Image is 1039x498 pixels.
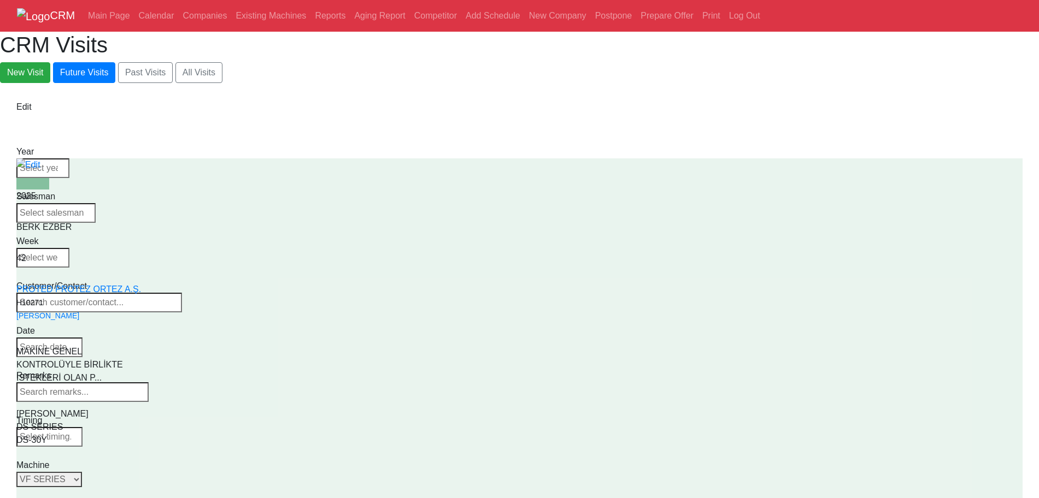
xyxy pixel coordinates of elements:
[16,382,149,402] input: Search remarks...
[16,284,141,294] a: PROTED PROTEZ ORTEZ A.Ş.
[310,5,350,27] a: Reports
[118,62,173,83] button: Past Visits
[231,5,310,27] a: Existing Machines
[16,407,96,438] div: [PERSON_NAME] DS SERIES DS-30Y
[16,459,96,472] div: Machine
[16,337,83,357] input: Search date...
[175,62,222,83] button: All Visits
[725,5,765,27] a: Log Out
[525,5,591,27] a: New Company
[16,158,40,171] img: Edit
[16,324,83,337] div: Date
[16,221,96,252] div: BERK EZBER
[16,248,69,268] input: Select week...
[16,293,182,312] input: Search customer/contact...
[16,158,69,178] input: Select year...
[16,427,83,447] input: Select timing...
[16,203,96,223] input: Select salesman...
[16,345,149,376] div: MAKİNE GENEL KONTROLÜYLE BİRLİKTE İSTEKLERİ OLAN P...
[16,189,69,221] div: 2025
[16,280,182,293] div: Customer/Contact
[16,100,49,114] div: Edit
[17,4,75,27] a: CRM
[16,311,79,320] a: [PERSON_NAME]
[134,5,179,27] a: Calendar
[16,145,69,158] div: Year
[16,235,69,248] div: Week
[17,8,50,25] img: Logo
[53,62,116,83] button: Future Visits
[591,5,637,27] a: Postpone
[16,298,43,307] small: H10271
[16,252,69,283] div: 42
[178,5,231,27] a: Companies
[84,5,134,27] a: Main Page
[410,5,461,27] a: Competitor
[698,5,725,27] a: Print
[461,5,525,27] a: Add Schedule
[350,5,409,27] a: Aging Report
[636,5,698,27] a: Prepare Offer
